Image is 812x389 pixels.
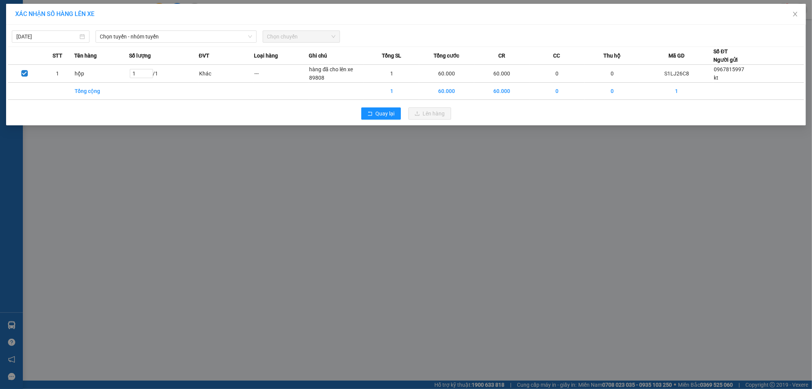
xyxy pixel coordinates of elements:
td: 1 [364,65,419,83]
span: 0967815997 [714,66,744,72]
td: Khác [199,65,254,83]
td: hộp [74,65,129,83]
td: --- [254,65,309,83]
td: 60.000 [474,65,530,83]
td: / 1 [129,65,199,83]
span: kt [714,75,718,81]
td: 0 [585,65,640,83]
span: Ghi chú [309,51,327,60]
span: XÁC NHẬN SỐ HÀNG LÊN XE [15,10,94,18]
td: Tổng cộng [74,83,129,100]
span: STT [53,51,62,60]
span: ĐVT [199,51,209,60]
button: rollbackQuay lại [361,107,401,120]
span: Tổng cước [434,51,459,60]
td: 1 [640,83,713,100]
td: 0 [530,65,585,83]
div: Số ĐT Người gửi [713,47,738,64]
td: 60.000 [419,65,474,83]
span: down [248,34,252,39]
span: Số lượng [129,51,151,60]
td: hàng đã cho lên xe 89808 [309,65,364,83]
td: 60.000 [419,83,474,100]
span: Loại hàng [254,51,278,60]
span: Chọn tuyến - nhóm tuyến [100,31,252,42]
span: Thu hộ [603,51,621,60]
span: rollback [367,111,373,117]
td: 0 [530,83,585,100]
td: 0 [585,83,640,100]
span: close [792,11,798,17]
input: 12/09/2025 [16,32,78,41]
td: 1 [41,65,74,83]
span: Tên hàng [74,51,97,60]
td: 1 [364,83,419,100]
td: 60.000 [474,83,530,100]
span: Quay lại [376,109,395,118]
span: CR [498,51,505,60]
span: Mã GD [668,51,684,60]
button: Close [785,4,806,25]
span: Chọn chuyến [267,31,336,42]
span: CC [554,51,560,60]
button: uploadLên hàng [408,107,451,120]
td: S1LJ26C8 [640,65,713,83]
span: Tổng SL [382,51,401,60]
